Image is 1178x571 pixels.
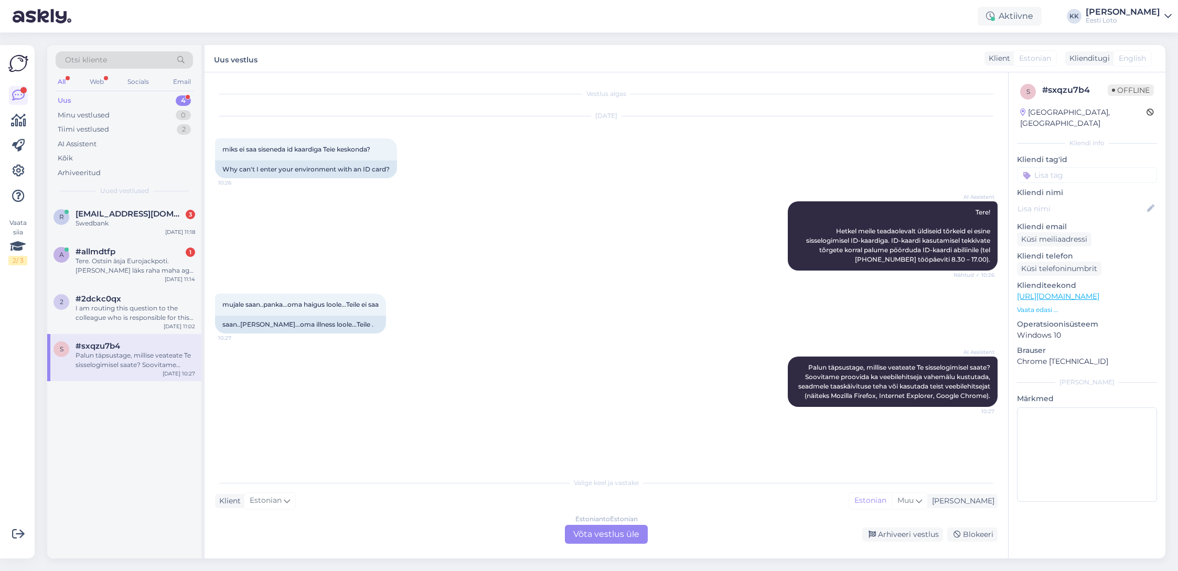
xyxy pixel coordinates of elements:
span: 10:27 [955,407,994,415]
div: Web [88,75,106,89]
div: 4 [176,95,191,106]
div: # sxqzu7b4 [1042,84,1108,96]
span: Uued vestlused [100,186,149,196]
div: [GEOGRAPHIC_DATA], [GEOGRAPHIC_DATA] [1020,107,1147,129]
div: [DATE] 10:27 [163,370,195,378]
p: Windows 10 [1017,330,1157,341]
span: Palun täpsustage, millise veateate Te sisselogimisel saate? Soovitame proovida ka veebilehitseja ... [798,363,992,400]
input: Lisa nimi [1018,203,1145,214]
div: Email [171,75,193,89]
span: Otsi kliente [65,55,107,66]
span: Muu [897,495,914,505]
div: Võta vestlus üle [565,525,648,544]
span: English [1119,53,1146,64]
p: Kliendi telefon [1017,251,1157,262]
div: 2 [177,124,191,135]
div: Küsi telefoninumbrit [1017,262,1101,276]
input: Lisa tag [1017,167,1157,183]
div: [DATE] [215,111,998,121]
div: All [56,75,68,89]
div: [PERSON_NAME] [1017,378,1157,387]
span: #2dckc0qx [76,294,121,304]
div: Kliendi info [1017,138,1157,148]
div: I am routing this question to the colleague who is responsible for this topic. The reply might ta... [76,304,195,322]
span: #allmdtfp [76,247,115,256]
div: KK [1067,9,1081,24]
span: mujale saan..panka...oma haigus loole...Teile ei saa [222,300,379,308]
div: Arhiveeritud [58,168,101,178]
div: Arhiveeri vestlus [862,527,943,542]
span: miks ei saa siseneda id kaardiga Teie keskonda? [222,145,370,153]
span: Nähtud ✓ 10:26 [954,271,994,279]
div: 2 / 3 [8,256,27,265]
div: 3 [186,210,195,219]
div: Vaata siia [8,218,27,265]
div: Estonian to Estonian [575,514,638,524]
p: Klienditeekond [1017,280,1157,291]
div: [DATE] 11:14 [165,275,195,283]
div: [PERSON_NAME] [928,495,994,507]
span: r [59,213,64,221]
span: s [60,345,63,353]
div: [DATE] 11:02 [164,322,195,330]
p: Kliendi nimi [1017,187,1157,198]
div: Blokeeri [947,527,998,542]
div: 0 [176,110,191,121]
a: [PERSON_NAME]Eesti Loto [1086,8,1172,25]
span: a [59,251,64,258]
span: 2 [60,298,63,306]
span: Estonian [250,495,282,507]
div: Palun täpsustage, millise veateate Te sisselogimisel saate? Soovitame proovida ka veebilehitseja ... [76,351,195,370]
span: AI Assistent [955,193,994,201]
div: Socials [125,75,151,89]
div: Minu vestlused [58,110,110,121]
div: Swedbank [76,219,195,228]
p: Brauser [1017,345,1157,356]
span: AI Assistent [955,348,994,356]
span: #sxqzu7b4 [76,341,120,351]
div: 1 [186,247,195,257]
img: Askly Logo [8,53,28,73]
div: Eesti Loto [1086,16,1160,25]
span: 10:26 [218,179,258,187]
div: Aktiivne [978,7,1042,26]
p: Vaata edasi ... [1017,305,1157,315]
div: Klient [984,53,1010,64]
span: Estonian [1019,53,1051,64]
label: Uus vestlus [214,51,258,66]
span: s [1026,88,1030,95]
p: Märkmed [1017,393,1157,404]
div: Why can't I enter your environment with an ID card? [215,160,397,178]
div: Uus [58,95,71,106]
p: Kliendi email [1017,221,1157,232]
div: Estonian [849,493,892,509]
div: [DATE] 11:18 [165,228,195,236]
div: Tere. Ostsin äsja Eurojackpoti. [PERSON_NAME] läks raha maha aga piletit ei saanud. [76,256,195,275]
a: [URL][DOMAIN_NAME] [1017,292,1099,301]
div: Vestlus algas [215,89,998,99]
div: AI Assistent [58,139,97,149]
div: Kõik [58,153,73,164]
div: Küsi meiliaadressi [1017,232,1091,246]
div: Klienditugi [1065,53,1110,64]
p: Chrome [TECHNICAL_ID] [1017,356,1157,367]
p: Operatsioonisüsteem [1017,319,1157,330]
p: Kliendi tag'id [1017,154,1157,165]
div: Tiimi vestlused [58,124,109,135]
span: rozalija@bk.ru [76,209,185,219]
span: 10:27 [218,334,258,342]
div: [PERSON_NAME] [1086,8,1160,16]
div: saan..[PERSON_NAME]...oma illness loole...Teile . [215,316,386,333]
div: Klient [215,495,241,507]
span: Offline [1108,84,1154,96]
div: Valige keel ja vastake [215,478,998,488]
